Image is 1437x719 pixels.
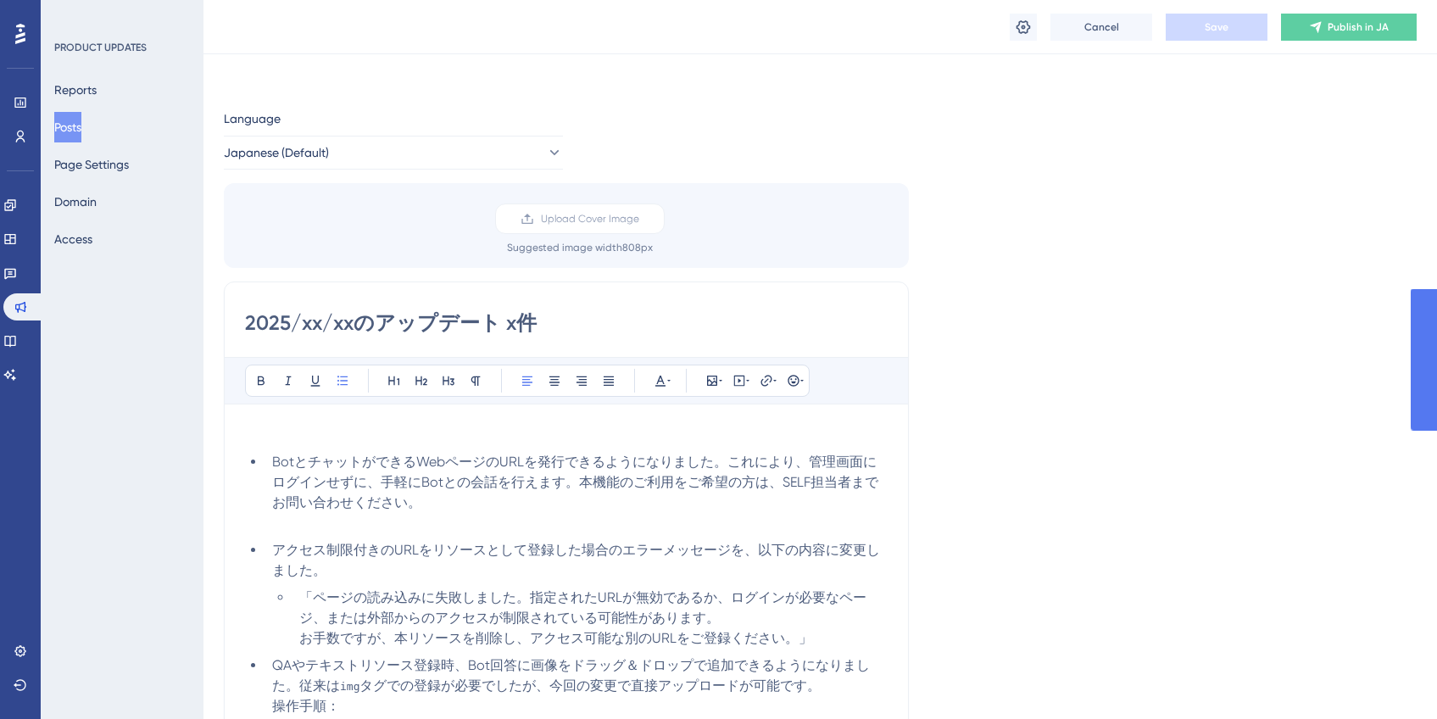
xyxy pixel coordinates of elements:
span: img [340,680,359,693]
span: Cancel [1084,20,1119,34]
span: Upload Cover Image [541,212,639,226]
span: タグでの登録が必要でしたが、今回の変更で直接アップロードが可能です。 [359,677,821,694]
span: 「ページの読み込みに失敗しました。指定されたURLが無効であるか、ログインが必要なページ、または外部からのアクセスが制限されている可能性があります。 [299,589,866,626]
div: Suggested image width 808 px [507,241,653,254]
button: Access [54,224,92,254]
button: Page Settings [54,149,129,180]
span: Publish in JA [1328,20,1389,34]
button: Save [1166,14,1267,41]
span: Language [224,109,281,129]
span: QAやテキストリソース登録時、Bot回答に画像をドラッグ＆ドロップで追加できるようになりました。従来は [272,657,870,694]
span: Japanese (Default) [224,142,329,163]
span: 操作手順： [272,698,340,714]
button: Reports [54,75,97,105]
button: Posts [54,112,81,142]
button: Japanese (Default) [224,136,563,170]
button: Publish in JA [1281,14,1417,41]
span: アクセス制限付きのURLをリソースとして登録した場合のエラーメッセージを、以下の内容に変更しました。 [272,542,880,578]
button: Domain [54,187,97,217]
span: お手数ですが、本リソースを削除し、アクセス可能な別のURLをご登録ください。」 [299,630,812,646]
span: Save [1205,20,1228,34]
div: PRODUCT UPDATES [54,41,147,54]
iframe: UserGuiding AI Assistant Launcher [1366,652,1417,703]
button: Cancel [1050,14,1152,41]
input: Post Title [245,309,888,337]
span: BotとチャットができるWebページのURLを発行できるようになりました。これにより、管理画面にログインせずに、手軽にBotとの会話を行えます。本機能のご利用をご希望の方は、SELF担当者までお... [272,454,878,510]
